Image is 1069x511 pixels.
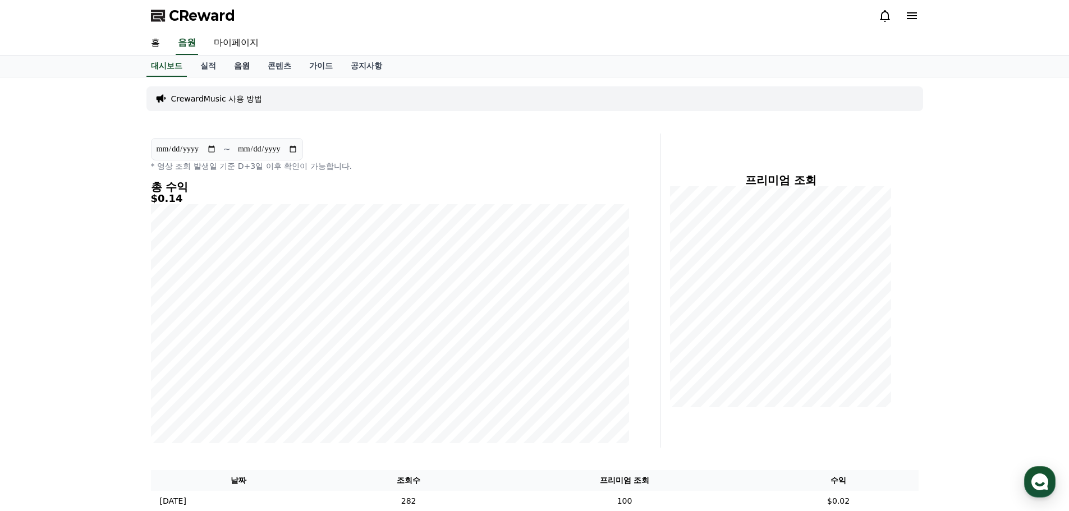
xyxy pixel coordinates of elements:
[176,31,198,55] a: 음원
[670,174,892,186] h4: 프리미엄 조회
[171,93,263,104] a: CrewardMusic 사용 방법
[74,356,145,384] a: 대화
[173,372,187,381] span: 설정
[342,56,391,77] a: 공지사항
[103,373,116,382] span: 대화
[205,31,268,55] a: 마이페이지
[191,56,225,77] a: 실적
[151,193,629,204] h5: $0.14
[151,160,629,172] p: * 영상 조회 발생일 기준 D+3일 이후 확인이 가능합니다.
[225,56,259,77] a: 음원
[145,356,215,384] a: 설정
[759,470,919,491] th: 수익
[490,470,758,491] th: 프리미엄 조회
[160,495,186,507] p: [DATE]
[151,470,327,491] th: 날짜
[300,56,342,77] a: 가이드
[223,142,231,156] p: ~
[151,7,235,25] a: CReward
[35,372,42,381] span: 홈
[151,181,629,193] h4: 총 수익
[327,470,490,491] th: 조회수
[259,56,300,77] a: 콘텐츠
[146,56,187,77] a: 대시보드
[169,7,235,25] span: CReward
[142,31,169,55] a: 홈
[3,356,74,384] a: 홈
